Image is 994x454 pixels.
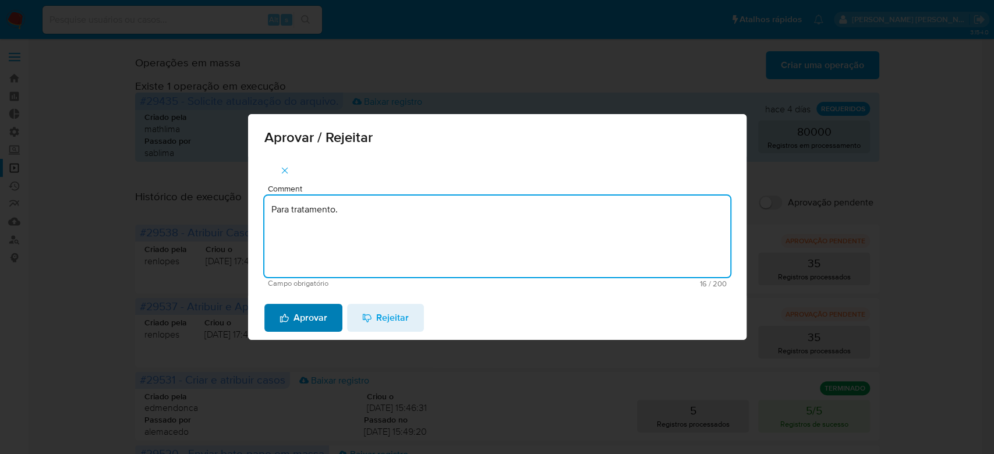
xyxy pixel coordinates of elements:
[280,305,327,331] span: Aprovar
[497,280,727,288] span: Máximo 200 caracteres
[264,304,342,332] button: Aprovar
[264,130,730,144] span: Aprovar / Rejeitar
[268,279,497,288] span: Campo obrigatório
[264,196,730,277] textarea: Para tratamento.
[268,185,734,193] span: Comment
[362,305,409,331] span: Rejeitar
[347,304,424,332] button: Rejeitar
